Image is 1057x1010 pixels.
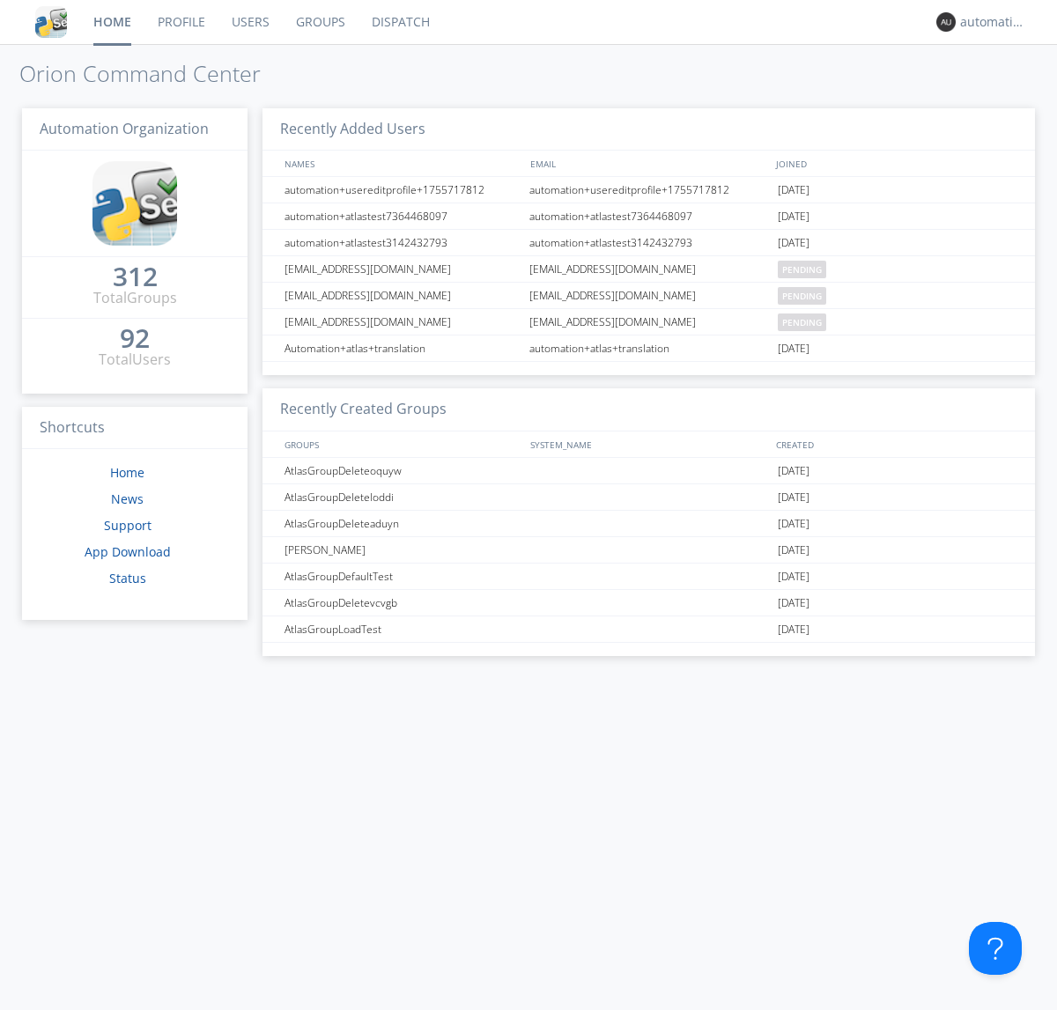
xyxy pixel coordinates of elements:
[969,922,1022,975] iframe: Toggle Customer Support
[778,590,809,616] span: [DATE]
[778,177,809,203] span: [DATE]
[104,517,152,534] a: Support
[526,431,772,457] div: SYSTEM_NAME
[262,335,1035,362] a: Automation+atlas+translationautomation+atlas+translation[DATE]
[778,484,809,511] span: [DATE]
[525,230,773,255] div: automation+atlastest3142432793
[280,283,524,308] div: [EMAIL_ADDRESS][DOMAIN_NAME]
[772,151,1018,176] div: JOINED
[262,203,1035,230] a: automation+atlastest7364468097automation+atlastest7364468097[DATE]
[772,431,1018,457] div: CREATED
[525,177,773,203] div: automation+usereditprofile+1755717812
[778,458,809,484] span: [DATE]
[280,590,524,616] div: AtlasGroupDeletevcvgb
[262,230,1035,256] a: automation+atlastest3142432793automation+atlastest3142432793[DATE]
[280,203,524,229] div: automation+atlastest7364468097
[280,458,524,483] div: AtlasGroupDeleteoquyw
[280,151,521,176] div: NAMES
[120,329,150,350] a: 92
[40,119,209,138] span: Automation Organization
[262,256,1035,283] a: [EMAIL_ADDRESS][DOMAIN_NAME][EMAIL_ADDRESS][DOMAIN_NAME]pending
[262,309,1035,335] a: [EMAIL_ADDRESS][DOMAIN_NAME][EMAIL_ADDRESS][DOMAIN_NAME]pending
[280,431,521,457] div: GROUPS
[111,490,144,507] a: News
[262,108,1035,151] h3: Recently Added Users
[93,288,177,308] div: Total Groups
[525,335,773,361] div: automation+atlas+translation
[22,407,248,450] h3: Shortcuts
[778,564,809,590] span: [DATE]
[262,484,1035,511] a: AtlasGroupDeleteloddi[DATE]
[936,12,956,32] img: 373638.png
[778,203,809,230] span: [DATE]
[280,511,524,536] div: AtlasGroupDeleteaduyn
[280,335,524,361] div: Automation+atlas+translation
[113,268,158,285] div: 312
[120,329,150,347] div: 92
[525,309,773,335] div: [EMAIL_ADDRESS][DOMAIN_NAME]
[280,537,524,563] div: [PERSON_NAME]
[778,335,809,362] span: [DATE]
[113,268,158,288] a: 312
[262,590,1035,616] a: AtlasGroupDeletevcvgb[DATE]
[262,283,1035,309] a: [EMAIL_ADDRESS][DOMAIN_NAME][EMAIL_ADDRESS][DOMAIN_NAME]pending
[110,464,144,481] a: Home
[280,484,524,510] div: AtlasGroupDeleteloddi
[35,6,67,38] img: cddb5a64eb264b2086981ab96f4c1ba7
[280,616,524,642] div: AtlasGroupLoadTest
[778,511,809,537] span: [DATE]
[778,261,826,278] span: pending
[280,177,524,203] div: automation+usereditprofile+1755717812
[262,511,1035,537] a: AtlasGroupDeleteaduyn[DATE]
[778,616,809,643] span: [DATE]
[262,616,1035,643] a: AtlasGroupLoadTest[DATE]
[85,543,171,560] a: App Download
[525,256,773,282] div: [EMAIL_ADDRESS][DOMAIN_NAME]
[778,287,826,305] span: pending
[109,570,146,586] a: Status
[525,203,773,229] div: automation+atlastest7364468097
[280,230,524,255] div: automation+atlastest3142432793
[526,151,772,176] div: EMAIL
[262,177,1035,203] a: automation+usereditprofile+1755717812automation+usereditprofile+1755717812[DATE]
[778,313,826,331] span: pending
[280,564,524,589] div: AtlasGroupDefaultTest
[778,537,809,564] span: [DATE]
[960,13,1026,31] div: automation+atlas0035
[262,537,1035,564] a: [PERSON_NAME][DATE]
[262,564,1035,590] a: AtlasGroupDefaultTest[DATE]
[280,256,524,282] div: [EMAIL_ADDRESS][DOMAIN_NAME]
[92,161,177,246] img: cddb5a64eb264b2086981ab96f4c1ba7
[525,283,773,308] div: [EMAIL_ADDRESS][DOMAIN_NAME]
[262,458,1035,484] a: AtlasGroupDeleteoquyw[DATE]
[262,388,1035,431] h3: Recently Created Groups
[280,309,524,335] div: [EMAIL_ADDRESS][DOMAIN_NAME]
[778,230,809,256] span: [DATE]
[99,350,171,370] div: Total Users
